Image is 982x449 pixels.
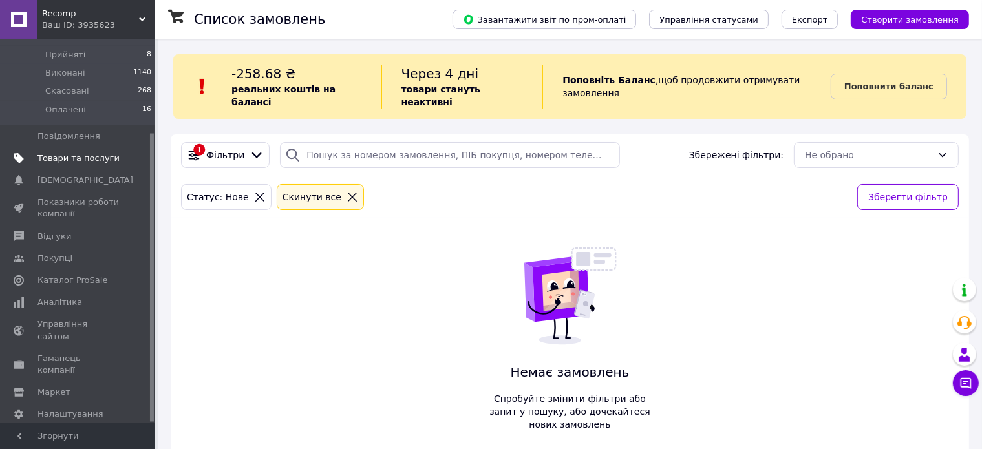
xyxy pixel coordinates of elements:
[280,190,344,204] div: Cкинути все
[485,363,656,382] span: Немає замовлень
[851,10,969,29] button: Створити замовлення
[138,85,151,97] span: 268
[45,85,89,97] span: Скасовані
[401,84,480,107] b: товари стануть неактивні
[37,318,120,342] span: Управління сайтом
[206,149,244,162] span: Фільтри
[861,15,959,25] span: Створити замовлення
[562,75,656,85] b: Поповніть Баланс
[805,148,932,162] div: Не обрано
[42,19,155,31] div: Ваш ID: 3935623
[142,104,151,116] span: 16
[133,67,151,79] span: 1140
[953,370,979,396] button: Чат з покупцем
[37,231,71,242] span: Відгуки
[37,297,82,308] span: Аналітика
[37,408,103,420] span: Налаштування
[463,14,626,25] span: Завантажити звіт по пром-оплаті
[184,190,251,204] div: Статус: Нове
[37,253,72,264] span: Покупці
[37,275,107,286] span: Каталог ProSale
[280,142,620,168] input: Пошук за номером замовлення, ПІБ покупця, номером телефону, Email, номером накладної
[689,149,784,162] span: Збережені фільтри:
[453,10,636,29] button: Завантажити звіт по пром-оплаті
[857,184,959,210] button: Зберегти фільтр
[37,196,120,220] span: Показники роботи компанії
[194,12,325,27] h1: Список замовлень
[868,190,948,204] span: Зберегти фільтр
[401,66,479,81] span: Через 4 дні
[37,131,100,142] span: Повідомлення
[782,10,838,29] button: Експорт
[42,8,139,19] span: Recomp
[231,66,295,81] span: -258.68 ₴
[542,65,831,109] div: , щоб продовжити отримувати замовлення
[838,14,969,24] a: Створити замовлення
[844,81,934,91] b: Поповнити баланс
[45,104,86,116] span: Оплачені
[649,10,769,29] button: Управління статусами
[37,386,70,398] span: Маркет
[485,392,656,431] span: Спробуйте змінити фільтри або запит у пошуку, або дочекайтеся нових замовлень
[45,49,85,61] span: Прийняті
[792,15,828,25] span: Експорт
[193,77,212,96] img: :exclamation:
[831,74,947,99] a: Поповнити баланс
[37,152,120,164] span: Товари та послуги
[45,67,85,79] span: Виконані
[37,174,133,186] span: [DEMOGRAPHIC_DATA]
[37,353,120,376] span: Гаманець компанії
[147,49,151,61] span: 8
[659,15,758,25] span: Управління статусами
[231,84,336,107] b: реальних коштів на балансі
